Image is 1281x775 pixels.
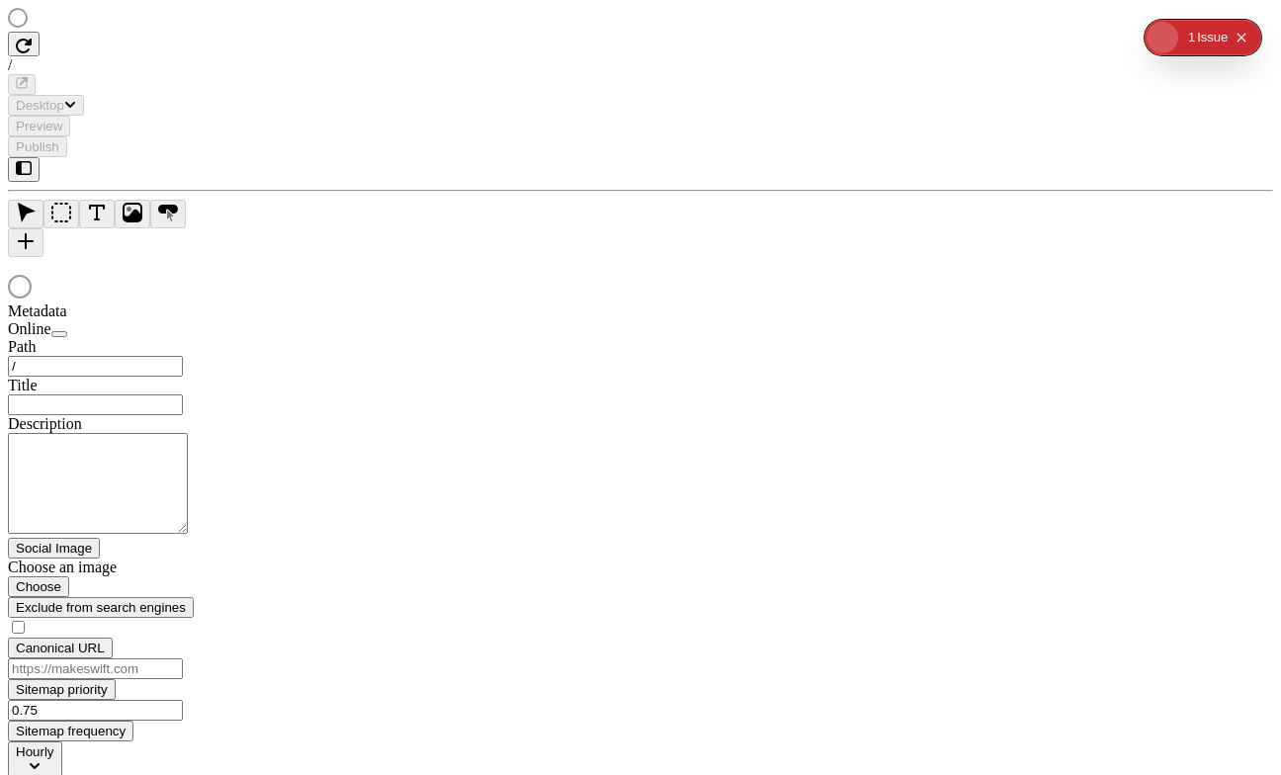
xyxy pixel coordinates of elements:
[16,541,92,556] span: Social Image
[79,200,115,228] button: Text
[16,744,54,759] span: Hourly
[8,679,116,700] button: Sitemap priority
[8,559,245,576] div: Choose an image
[16,641,105,655] span: Canonical URL
[8,56,1273,74] div: /
[16,682,108,697] span: Sitemap priority
[8,116,70,136] button: Preview
[16,579,61,594] span: Choose
[8,415,82,432] span: Description
[16,600,186,615] span: Exclude from search engines
[16,139,59,154] span: Publish
[8,338,36,355] span: Path
[16,119,62,133] span: Preview
[16,98,64,113] span: Desktop
[8,658,183,679] input: https://makeswift.com
[8,721,133,741] button: Sitemap frequency
[16,724,126,738] span: Sitemap frequency
[8,302,245,320] div: Metadata
[43,200,79,228] button: Box
[8,320,51,337] span: Online
[8,136,67,157] button: Publish
[8,576,69,597] button: Choose
[150,200,186,228] button: Button
[8,638,113,658] button: Canonical URL
[8,377,38,393] span: Title
[8,95,84,116] button: Desktop
[8,538,100,559] button: Social Image
[115,200,150,228] button: Image
[8,597,194,618] button: Exclude from search engines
